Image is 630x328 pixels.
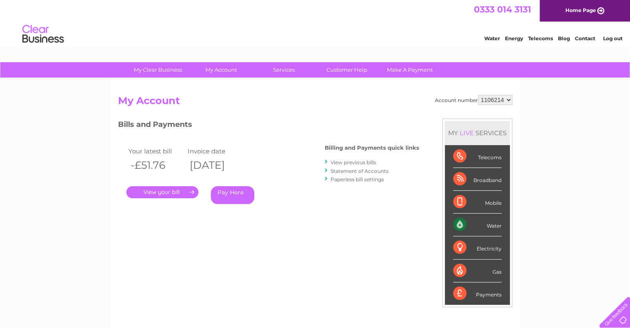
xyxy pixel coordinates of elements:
div: Telecoms [453,145,502,168]
div: Clear Business is a trading name of Verastar Limited (registered in [GEOGRAPHIC_DATA] No. 3667643... [120,5,511,40]
a: Paperless bill settings [331,176,384,182]
div: Mobile [453,191,502,214]
div: Payments [453,282,502,305]
div: Account number [435,95,512,105]
td: Invoice date [186,146,245,157]
th: -£51.76 [126,157,186,174]
h4: Billing and Payments quick links [325,145,419,151]
th: [DATE] [186,157,245,174]
div: Electricity [453,236,502,259]
a: Energy [505,35,523,41]
h2: My Account [118,95,512,111]
a: Make A Payment [376,62,444,78]
h3: Bills and Payments [118,119,419,133]
a: Log out [603,35,622,41]
div: Broadband [453,168,502,191]
a: Customer Help [313,62,381,78]
a: My Account [187,62,255,78]
a: Water [484,35,500,41]
a: Contact [575,35,595,41]
td: Your latest bill [126,146,186,157]
div: Water [453,214,502,236]
div: LIVE [458,129,476,137]
a: View previous bills [331,159,376,165]
a: Services [250,62,318,78]
a: Pay Here [211,186,254,204]
a: 0333 014 3131 [474,4,531,15]
a: My Clear Business [124,62,192,78]
a: . [126,186,198,198]
a: Statement of Accounts [331,168,389,174]
a: Blog [558,35,570,41]
img: logo.png [22,22,64,47]
a: Telecoms [528,35,553,41]
div: Gas [453,260,502,282]
div: MY SERVICES [445,121,510,145]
